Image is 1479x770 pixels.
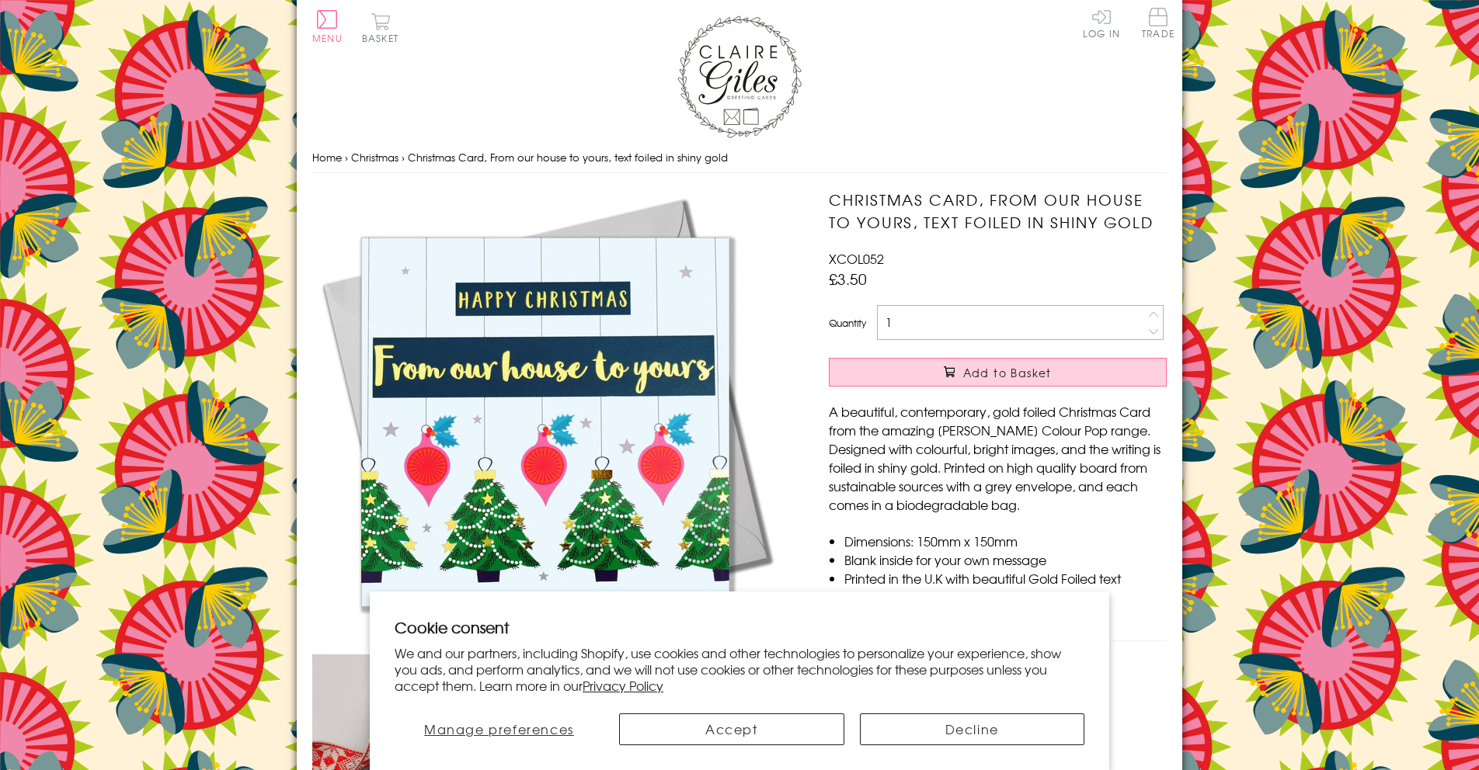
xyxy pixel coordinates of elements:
[1142,8,1174,38] span: Trade
[312,10,343,43] button: Menu
[359,12,402,43] button: Basket
[395,616,1084,638] h2: Cookie consent
[1083,8,1120,38] a: Log In
[395,645,1084,693] p: We and our partners, including Shopify, use cookies and other technologies to personalize your ex...
[351,150,398,165] a: Christmas
[424,720,574,738] span: Manage preferences
[844,569,1167,588] li: Printed in the U.K with beautiful Gold Foiled text
[1142,8,1174,41] a: Trade
[963,365,1052,380] span: Add to Basket
[829,268,867,290] span: £3.50
[408,150,728,165] span: Christmas Card, From our house to yours, text foiled in shiny gold
[844,588,1167,606] li: Comes cello wrapped in Compostable bag
[395,713,604,745] button: Manage preferences
[844,532,1167,550] li: Dimensions: 150mm x 150mm
[402,150,405,165] span: ›
[829,402,1167,514] p: A beautiful, contemporary, gold foiled Christmas Card from the amazing [PERSON_NAME] Colour Pop r...
[312,189,778,654] img: Christmas Card, From our house to yours, text foiled in shiny gold
[829,249,884,268] span: XCOL052
[829,316,866,330] label: Quantity
[860,713,1085,745] button: Decline
[677,16,802,138] img: Claire Giles Greetings Cards
[619,713,844,745] button: Accept
[345,150,348,165] span: ›
[312,31,343,45] span: Menu
[312,150,342,165] a: Home
[583,676,663,695] a: Privacy Policy
[829,189,1167,234] h1: Christmas Card, From our house to yours, text foiled in shiny gold
[829,358,1167,387] button: Add to Basket
[312,142,1167,174] nav: breadcrumbs
[844,550,1167,569] li: Blank inside for your own message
